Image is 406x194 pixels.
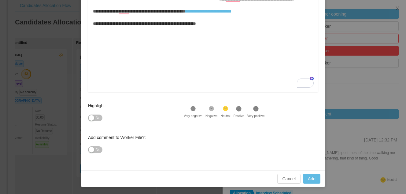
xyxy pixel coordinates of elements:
button: Cancel [277,174,301,184]
label: Highlight [88,103,109,108]
span: No [96,115,100,121]
span: No [96,147,100,153]
button: Highlight [88,115,102,121]
label: Add comment to Worker File? [88,135,149,140]
div: Negative [205,114,217,118]
div: Positive [234,114,244,118]
div: Very positive [247,114,265,118]
div: Very negative [184,114,202,118]
div: Neutral [220,114,230,118]
button: Add [303,174,320,184]
button: Add comment to Worker File? [88,146,102,153]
